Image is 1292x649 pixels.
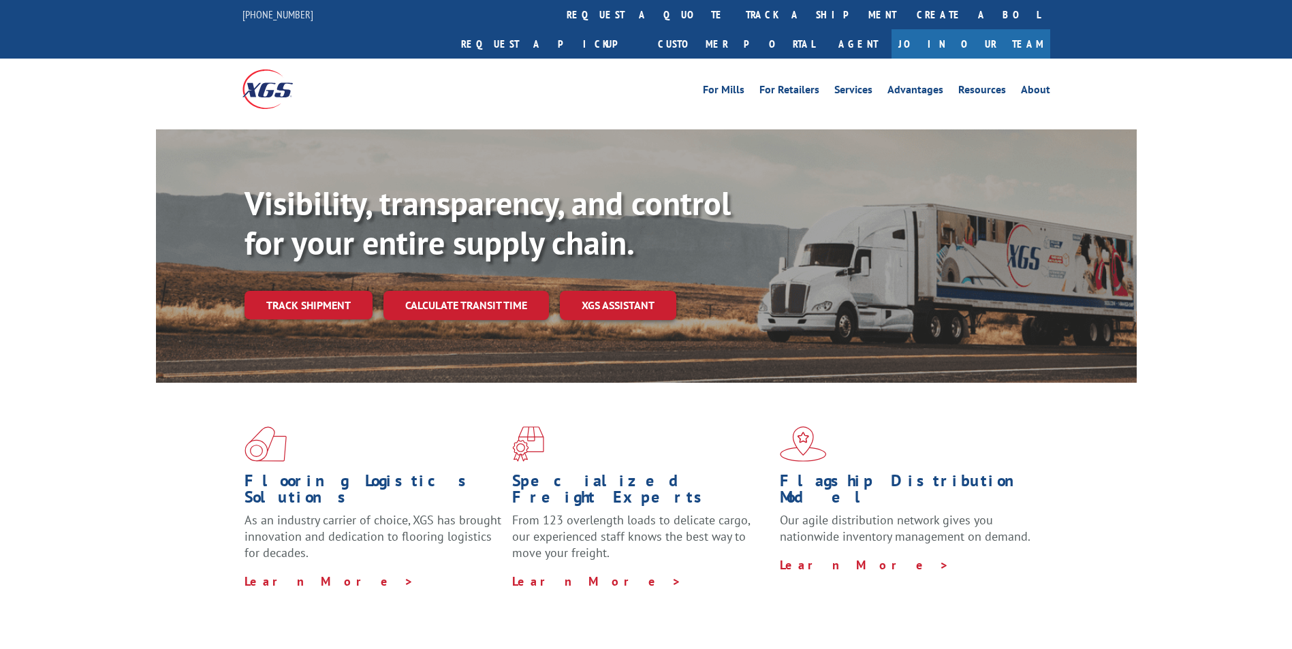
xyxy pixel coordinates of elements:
a: Advantages [887,84,943,99]
a: Services [834,84,872,99]
a: Agent [825,29,892,59]
a: Learn More > [512,573,682,589]
a: Customer Portal [648,29,825,59]
h1: Flooring Logistics Solutions [245,473,502,512]
a: About [1021,84,1050,99]
a: XGS ASSISTANT [560,291,676,320]
img: xgs-icon-flagship-distribution-model-red [780,426,827,462]
b: Visibility, transparency, and control for your entire supply chain. [245,182,731,264]
h1: Flagship Distribution Model [780,473,1037,512]
a: [PHONE_NUMBER] [242,7,313,21]
a: Learn More > [245,573,414,589]
a: Calculate transit time [383,291,549,320]
img: xgs-icon-focused-on-flooring-red [512,426,544,462]
a: Learn More > [780,557,949,573]
span: As an industry carrier of choice, XGS has brought innovation and dedication to flooring logistics... [245,512,501,560]
p: From 123 overlength loads to delicate cargo, our experienced staff knows the best way to move you... [512,512,770,573]
h1: Specialized Freight Experts [512,473,770,512]
span: Our agile distribution network gives you nationwide inventory management on demand. [780,512,1030,544]
a: Track shipment [245,291,373,319]
img: xgs-icon-total-supply-chain-intelligence-red [245,426,287,462]
a: For Retailers [759,84,819,99]
a: Resources [958,84,1006,99]
a: Join Our Team [892,29,1050,59]
a: Request a pickup [451,29,648,59]
a: For Mills [703,84,744,99]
